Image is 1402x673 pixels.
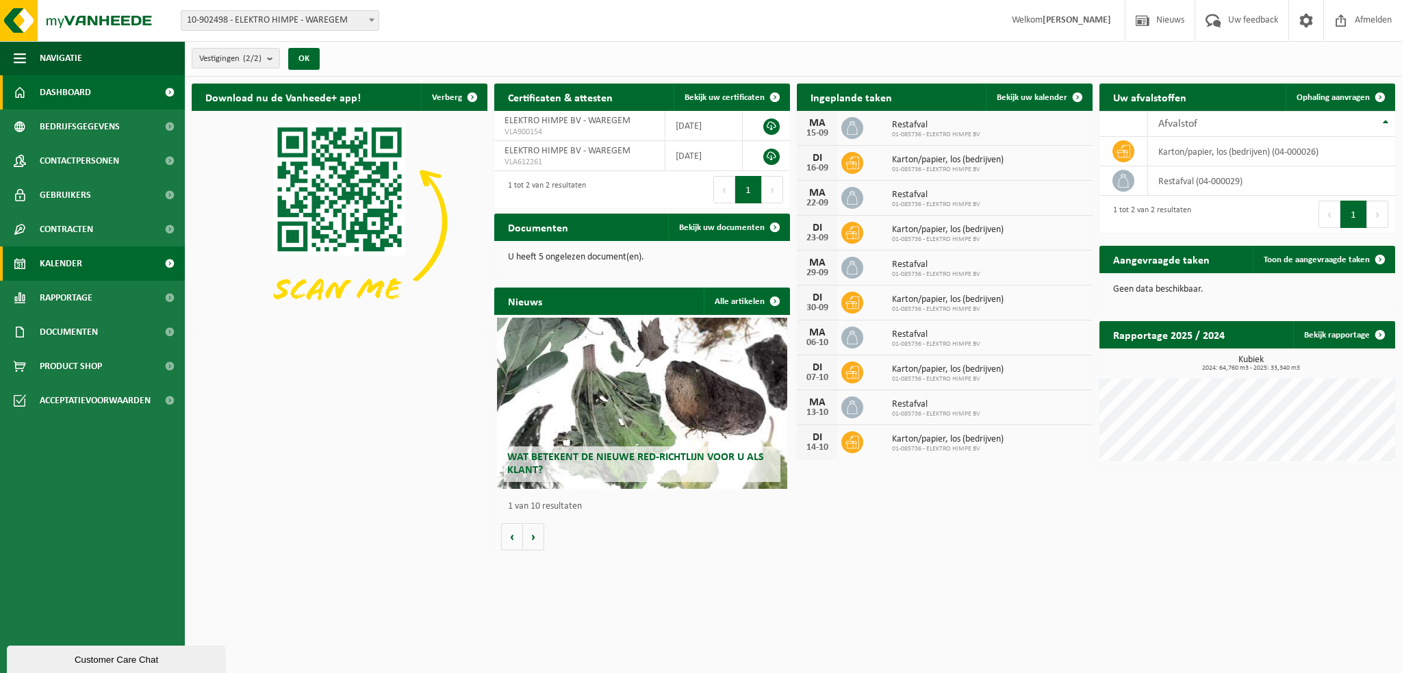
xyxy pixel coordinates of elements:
span: Bekijk uw documenten [679,223,765,232]
button: OK [288,48,320,70]
span: 2024: 64,760 m3 - 2025: 33,340 m3 [1106,365,1395,372]
span: Karton/papier, los (bedrijven) [892,294,1004,305]
button: Vestigingen(2/2) [192,48,280,68]
span: 01-085736 - ELEKTRO HIMPE BV [892,270,980,279]
div: MA [804,327,831,338]
span: Navigatie [40,41,82,75]
div: 16-09 [804,164,831,173]
h2: Rapportage 2025 / 2024 [1099,321,1238,348]
h2: Aangevraagde taken [1099,246,1223,272]
count: (2/2) [243,54,262,63]
iframe: chat widget [7,643,229,673]
span: VLA612261 [505,157,654,168]
div: 14-10 [804,443,831,453]
span: VLA900154 [505,127,654,138]
button: Next [762,176,783,203]
span: Karton/papier, los (bedrijven) [892,364,1004,375]
span: 01-085736 - ELEKTRO HIMPE BV [892,340,980,348]
span: Bekijk uw certificaten [685,93,765,102]
span: Acceptatievoorwaarden [40,383,151,418]
p: U heeft 5 ongelezen document(en). [508,253,776,262]
span: Vestigingen [199,49,262,69]
div: DI [804,362,831,373]
div: 29-09 [804,268,831,278]
a: Bekijk uw certificaten [674,84,789,111]
span: Bekijk uw kalender [997,93,1067,102]
span: Karton/papier, los (bedrijven) [892,225,1004,236]
span: ELEKTRO HIMPE BV - WAREGEM [505,116,630,126]
div: 1 tot 2 van 2 resultaten [501,175,586,205]
button: Next [1367,201,1388,228]
span: Wat betekent de nieuwe RED-richtlijn voor u als klant? [507,452,764,476]
span: Restafval [892,329,980,340]
h2: Download nu de Vanheede+ app! [192,84,374,110]
span: Contracten [40,212,93,246]
button: Volgende [523,523,544,550]
a: Alle artikelen [704,288,789,315]
span: Restafval [892,120,980,131]
span: 01-085736 - ELEKTRO HIMPE BV [892,131,980,139]
div: 06-10 [804,338,831,348]
span: Kalender [40,246,82,281]
div: 30-09 [804,303,831,313]
span: Dashboard [40,75,91,110]
div: MA [804,188,831,199]
button: 1 [735,176,762,203]
a: Wat betekent de nieuwe RED-richtlijn voor u als klant? [497,318,787,489]
h2: Nieuws [494,288,556,314]
p: Geen data beschikbaar. [1113,285,1381,294]
div: 13-10 [804,408,831,418]
td: [DATE] [665,111,743,141]
span: 01-085736 - ELEKTRO HIMPE BV [892,166,1004,174]
strong: [PERSON_NAME] [1043,15,1111,25]
div: MA [804,118,831,129]
div: DI [804,223,831,233]
span: Afvalstof [1158,118,1197,129]
a: Bekijk rapportage [1293,321,1394,348]
div: 1 tot 2 van 2 resultaten [1106,199,1191,229]
div: MA [804,397,831,408]
button: Verberg [421,84,486,111]
span: Rapportage [40,281,92,315]
div: DI [804,292,831,303]
span: 01-085736 - ELEKTRO HIMPE BV [892,236,1004,244]
span: Karton/papier, los (bedrijven) [892,434,1004,445]
span: 10-902498 - ELEKTRO HIMPE - WAREGEM [181,11,379,30]
span: Documenten [40,315,98,349]
h3: Kubiek [1106,355,1395,372]
a: Ophaling aanvragen [1286,84,1394,111]
img: Download de VHEPlus App [192,111,487,333]
button: Vorige [501,523,523,550]
a: Bekijk uw kalender [986,84,1091,111]
span: 10-902498 - ELEKTRO HIMPE - WAREGEM [181,10,379,31]
td: [DATE] [665,141,743,171]
h2: Certificaten & attesten [494,84,626,110]
div: DI [804,432,831,443]
span: Bedrijfsgegevens [40,110,120,144]
div: 23-09 [804,233,831,243]
div: 07-10 [804,373,831,383]
div: MA [804,257,831,268]
span: ELEKTRO HIMPE BV - WAREGEM [505,146,630,156]
td: restafval (04-000029) [1148,166,1395,196]
td: karton/papier, los (bedrijven) (04-000026) [1148,137,1395,166]
span: 01-085736 - ELEKTRO HIMPE BV [892,410,980,418]
span: Product Shop [40,349,102,383]
span: 01-085736 - ELEKTRO HIMPE BV [892,445,1004,453]
span: Ophaling aanvragen [1297,93,1370,102]
span: 01-085736 - ELEKTRO HIMPE BV [892,305,1004,314]
div: 15-09 [804,129,831,138]
span: Toon de aangevraagde taken [1264,255,1370,264]
span: Restafval [892,190,980,201]
a: Toon de aangevraagde taken [1253,246,1394,273]
button: 1 [1340,201,1367,228]
span: Karton/papier, los (bedrijven) [892,155,1004,166]
p: 1 van 10 resultaten [508,502,783,511]
span: Verberg [432,93,462,102]
a: Bekijk uw documenten [668,214,789,241]
h2: Documenten [494,214,582,240]
h2: Ingeplande taken [797,84,906,110]
span: 01-085736 - ELEKTRO HIMPE BV [892,375,1004,383]
span: Gebruikers [40,178,91,212]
